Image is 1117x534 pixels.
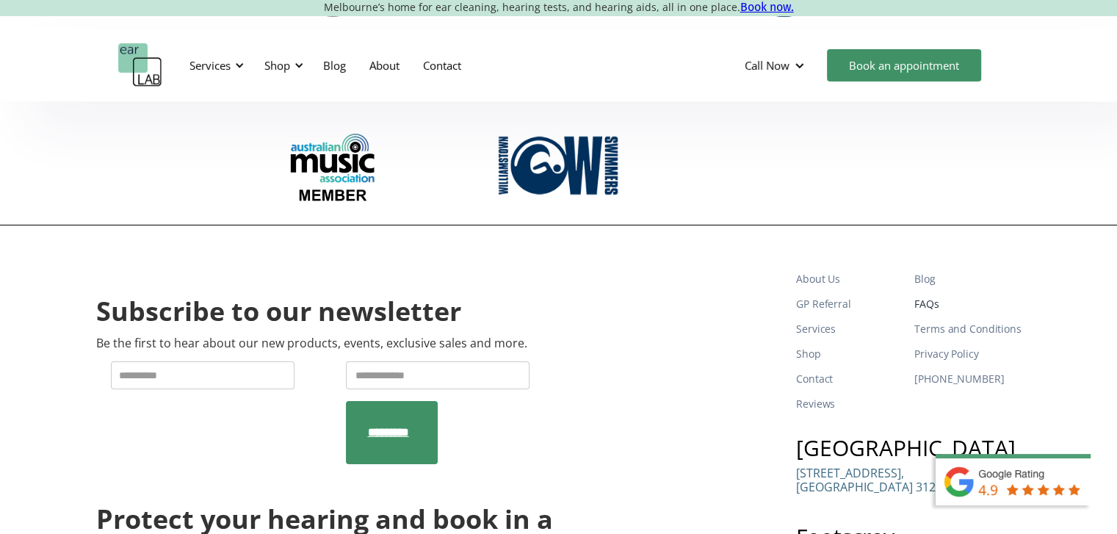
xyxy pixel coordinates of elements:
a: Shop [796,342,903,367]
div: Call Now [733,43,820,87]
form: Newsletter Form [96,361,553,464]
a: Contact [796,367,903,392]
a: Services [796,317,903,342]
a: [PHONE_NUMBER] [914,367,1021,392]
a: Contact [411,44,473,87]
a: About Us [796,267,903,292]
a: Book an appointment [827,49,981,82]
a: [STREET_ADDRESS],[GEOGRAPHIC_DATA] 3121 [796,466,942,505]
div: Services [189,58,231,73]
a: FAQs [914,292,1021,317]
div: Services [181,43,248,87]
iframe: reCAPTCHA [111,401,334,458]
h2: Subscribe to our newsletter [96,295,461,329]
div: Call Now [745,58,789,73]
div: Shop [256,43,308,87]
div: Shop [264,58,290,73]
a: Blog [914,267,1021,292]
a: Terms and Conditions [914,317,1021,342]
h3: [GEOGRAPHIC_DATA] [796,437,1021,459]
a: About [358,44,411,87]
a: Reviews [796,392,903,416]
p: Be the first to hear about our new products, events, exclusive sales and more. [96,336,527,350]
a: home [118,43,162,87]
a: GP Referral [796,292,903,317]
a: Blog [311,44,358,87]
a: Privacy Policy [914,342,1021,367]
p: [STREET_ADDRESS], [GEOGRAPHIC_DATA] 3121 [796,466,942,494]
